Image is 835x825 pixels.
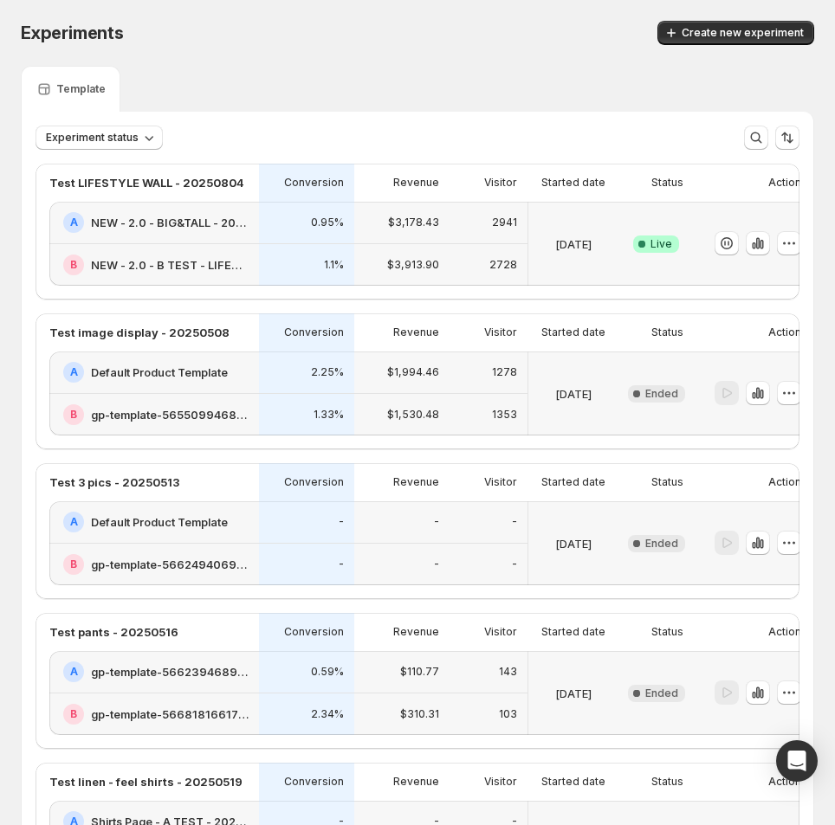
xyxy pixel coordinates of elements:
[49,623,178,641] p: Test pants - 20250516
[484,325,517,339] p: Visitor
[70,515,78,529] h2: A
[70,408,77,422] h2: B
[555,685,592,702] p: [DATE]
[768,775,801,789] p: Action
[541,625,605,639] p: Started date
[555,535,592,552] p: [DATE]
[541,475,605,489] p: Started date
[484,775,517,789] p: Visitor
[46,131,139,145] span: Experiment status
[387,365,439,379] p: $1,994.46
[311,707,344,721] p: 2.34%
[400,707,439,721] p: $310.31
[651,176,683,190] p: Status
[387,408,439,422] p: $1,530.48
[91,256,249,274] h2: NEW - 2.0 - B TEST - LIFESTYLE-BIG&TALL - 20250804
[388,216,439,229] p: $3,178.43
[91,556,249,573] h2: gp-template-566249406907548523
[393,775,439,789] p: Revenue
[400,665,439,679] p: $110.77
[489,258,517,272] p: 2728
[682,26,804,40] span: Create new experiment
[324,258,344,272] p: 1.1%
[645,537,678,551] span: Ended
[484,176,517,190] p: Visitor
[776,740,818,782] div: Open Intercom Messenger
[768,176,801,190] p: Action
[651,625,683,639] p: Status
[499,707,517,721] p: 103
[49,324,230,341] p: Test image display - 20250508
[492,408,517,422] p: 1353
[49,474,179,491] p: Test 3 pics - 20250513
[651,475,683,489] p: Status
[339,558,344,571] p: -
[645,387,678,401] span: Ended
[387,258,439,272] p: $3,913.90
[555,235,592,253] p: [DATE]
[91,406,249,423] h2: gp-template-565509946817381267
[339,515,344,529] p: -
[484,475,517,489] p: Visitor
[91,214,249,231] h2: NEW - 2.0 - BIG&TALL - 20250709
[393,176,439,190] p: Revenue
[284,176,344,190] p: Conversion
[284,325,344,339] p: Conversion
[70,558,77,571] h2: B
[56,82,106,96] p: Template
[91,513,228,531] h2: Default Product Template
[91,706,249,723] h2: gp-template-566818166173336513
[70,365,78,379] h2: A
[314,408,344,422] p: 1.33%
[393,475,439,489] p: Revenue
[284,775,344,789] p: Conversion
[284,625,344,639] p: Conversion
[91,364,228,381] h2: Default Product Template
[541,176,605,190] p: Started date
[768,625,801,639] p: Action
[645,686,678,700] span: Ended
[512,515,517,529] p: -
[393,325,439,339] p: Revenue
[768,325,801,339] p: Action
[311,216,344,229] p: 0.95%
[434,558,439,571] p: -
[657,21,814,45] button: Create new experiment
[768,475,801,489] p: Action
[434,515,439,529] p: -
[541,325,605,339] p: Started date
[775,126,799,150] button: Sort the results
[484,625,517,639] p: Visitor
[311,665,344,679] p: 0.59%
[512,558,517,571] p: -
[21,23,124,43] span: Experiments
[70,707,77,721] h2: B
[499,665,517,679] p: 143
[492,365,517,379] p: 1278
[49,773,243,790] p: Test linen - feel shirts - 20250519
[492,216,517,229] p: 2941
[49,174,244,191] p: Test LIFESTYLE WALL - 20250804
[541,775,605,789] p: Started date
[70,258,77,272] h2: B
[651,775,683,789] p: Status
[651,237,672,251] span: Live
[36,126,163,150] button: Experiment status
[91,663,249,680] h2: gp-template-566239468957205355
[393,625,439,639] p: Revenue
[555,385,592,403] p: [DATE]
[284,475,344,489] p: Conversion
[70,216,78,229] h2: A
[311,365,344,379] p: 2.25%
[70,665,78,679] h2: A
[651,325,683,339] p: Status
